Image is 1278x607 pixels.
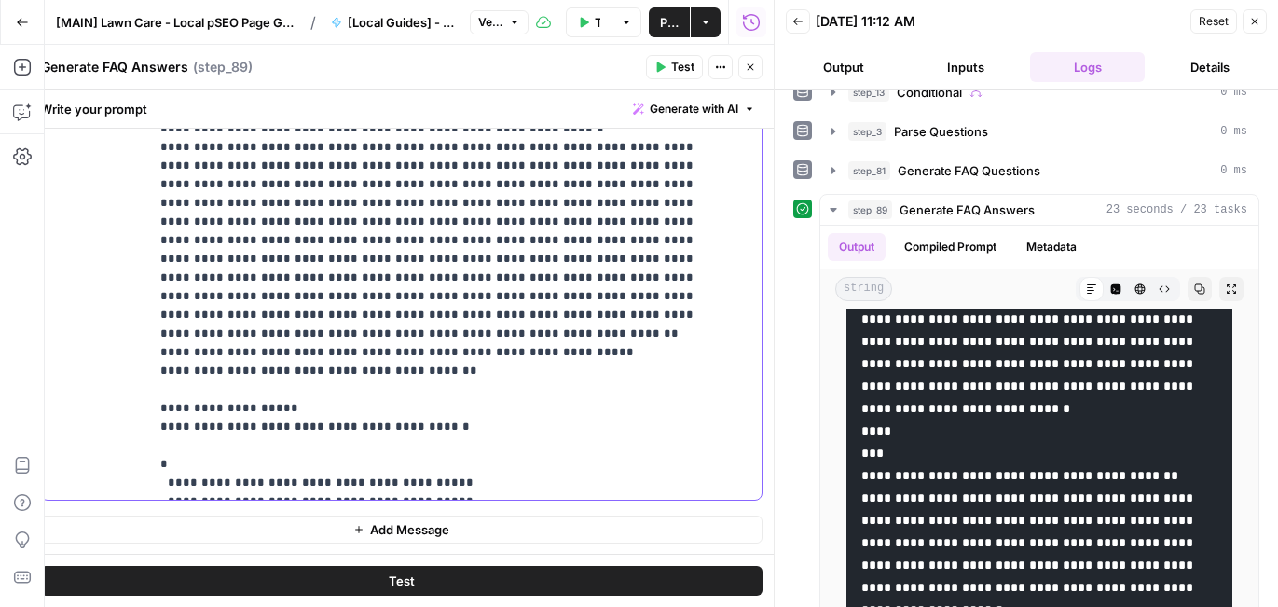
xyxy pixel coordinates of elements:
span: 23 seconds / 23 tasks [1106,201,1247,218]
button: 0 ms [820,156,1258,186]
span: Test [671,59,694,76]
span: string [835,277,892,301]
button: Output [828,233,886,261]
span: step_3 [848,122,886,141]
button: Details [1152,52,1267,82]
button: [Local Guides] - FAQs generator [320,7,467,37]
span: Conditional [897,83,962,102]
span: [Local Guides] - FAQs generator [348,13,456,32]
button: 0 ms [820,77,1258,107]
button: Compiled Prompt [893,233,1008,261]
span: step_81 [848,161,890,180]
span: [MAIN] Lawn Care - Local pSEO Page Generator [[PERSON_NAME]] [56,13,295,32]
button: Inputs [908,52,1023,82]
span: step_13 [848,83,889,102]
button: Output [786,52,900,82]
span: Add Message [370,520,449,539]
button: 23 seconds / 23 tasks [820,195,1258,225]
button: Test Workflow [566,7,612,37]
button: Generate with AI [625,97,763,121]
span: 0 ms [1220,84,1247,101]
span: step_89 [848,200,892,219]
span: ( step_89 ) [193,58,253,76]
span: Test [389,572,415,590]
span: Version 117 [478,14,503,31]
span: 0 ms [1220,162,1247,179]
button: Test [646,55,703,79]
button: Logs [1030,52,1145,82]
span: 0 ms [1220,123,1247,140]
button: [MAIN] Lawn Care - Local pSEO Page Generator [[PERSON_NAME]] [45,7,307,37]
button: Add Message [40,516,763,544]
span: Generate FAQ Answers [900,200,1035,219]
button: Version 117 [470,10,529,34]
span: Generate with AI [650,101,738,117]
span: Reset [1199,13,1229,30]
span: Parse Questions [894,122,988,141]
button: Test [40,566,763,596]
button: Reset [1190,9,1237,34]
span: / [310,11,316,34]
span: Test Workflow [595,13,600,32]
button: Publish [649,7,690,37]
textarea: Generate FAQ Answers [41,58,188,76]
button: 0 ms [820,117,1258,146]
span: Generate FAQ Questions [898,161,1040,180]
span: Publish [660,13,679,32]
div: Write your prompt [29,90,774,128]
button: Metadata [1015,233,1088,261]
